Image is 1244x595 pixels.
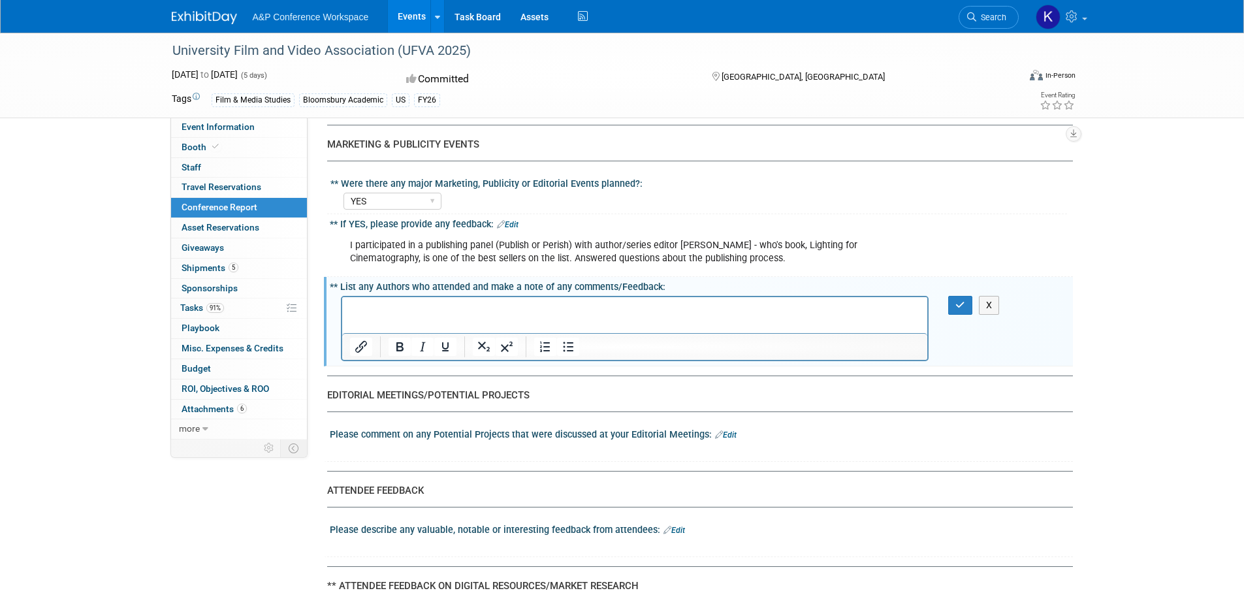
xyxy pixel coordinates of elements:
td: Tags [172,92,200,107]
a: Edit [715,430,737,440]
div: Event Rating [1040,92,1075,99]
div: Committed [402,68,691,91]
a: Budget [171,359,307,379]
img: Format-Inperson.png [1030,70,1043,80]
button: Superscript [496,338,518,356]
a: Asset Reservations [171,218,307,238]
span: [GEOGRAPHIC_DATA], [GEOGRAPHIC_DATA] [722,72,885,82]
a: more [171,419,307,439]
button: Underline [434,338,456,356]
div: US [392,93,409,107]
i: Booth reservation complete [212,143,219,150]
span: Conference Report [182,202,257,212]
img: ExhibitDay [172,11,237,24]
div: ** ATTENDEE FEEDBACK ON DIGITAL RESOURCES/MARKET RESEARCH [327,579,1063,593]
div: ** List any Authors who attended and make a note of any comments/Feedback: [330,277,1073,293]
a: Edit [497,220,518,229]
a: Playbook [171,319,307,338]
span: [DATE] [DATE] [172,69,238,80]
button: X [979,296,1000,315]
span: more [179,423,200,434]
span: Staff [182,162,201,172]
span: Search [976,12,1006,22]
div: University Film and Video Association (UFVA 2025) [168,39,999,63]
span: Tasks [180,302,224,313]
span: to [199,69,211,80]
div: Event Format [942,68,1076,88]
div: ** Were there any major Marketing, Publicity or Editorial Events planned?: [330,174,1067,190]
span: Shipments [182,263,238,273]
span: Event Information [182,121,255,132]
span: Asset Reservations [182,222,259,233]
div: Please describe any valuable, notable or interesting feedback from attendees: [330,520,1073,537]
button: Insert/edit link [350,338,372,356]
div: Bloomsbury Academic [299,93,387,107]
span: Attachments [182,404,247,414]
div: ** If YES, please provide any feedback: [330,214,1073,231]
a: Booth [171,138,307,157]
iframe: Rich Text Area [342,297,928,333]
span: ROI, Objectives & ROO [182,383,269,394]
span: (5 days) [240,71,267,80]
button: Bullet list [557,338,579,356]
a: Search [959,6,1019,29]
span: 91% [206,303,224,313]
img: Katie Gallof [1036,5,1061,29]
a: Tasks91% [171,298,307,318]
a: Conference Report [171,198,307,217]
div: FY26 [414,93,440,107]
a: Event Information [171,118,307,137]
div: Please comment on any Potential Projects that were discussed at your Editorial Meetings: [330,425,1073,442]
span: Sponsorships [182,283,238,293]
span: 5 [229,263,238,272]
a: Edit [663,526,685,535]
div: I participated in a publishing panel (Publish or Perish) with author/series editor [PERSON_NAME] ... [341,233,929,272]
span: Misc. Expenses & Credits [182,343,283,353]
a: Staff [171,158,307,178]
td: Toggle Event Tabs [280,440,307,457]
div: MARKETING & PUBLICITY EVENTS [327,138,1063,152]
a: Misc. Expenses & Credits [171,339,307,359]
a: Attachments6 [171,400,307,419]
a: Sponsorships [171,279,307,298]
a: Giveaways [171,238,307,258]
button: Numbered list [534,338,556,356]
span: A&P Conference Workspace [253,12,369,22]
span: Playbook [182,323,219,333]
a: Shipments5 [171,259,307,278]
span: Booth [182,142,221,152]
button: Bold [389,338,411,356]
div: ATTENDEE FEEDBACK [327,484,1063,498]
span: Travel Reservations [182,182,261,192]
span: 6 [237,404,247,413]
button: Subscript [473,338,495,356]
div: Film & Media Studies [212,93,295,107]
span: Giveaways [182,242,224,253]
div: EDITORIAL MEETINGS/POTENTIAL PROJECTS [327,389,1063,402]
div: In-Person [1045,71,1076,80]
td: Personalize Event Tab Strip [258,440,281,457]
a: ROI, Objectives & ROO [171,379,307,399]
a: Travel Reservations [171,178,307,197]
span: Budget [182,363,211,374]
button: Italic [411,338,434,356]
